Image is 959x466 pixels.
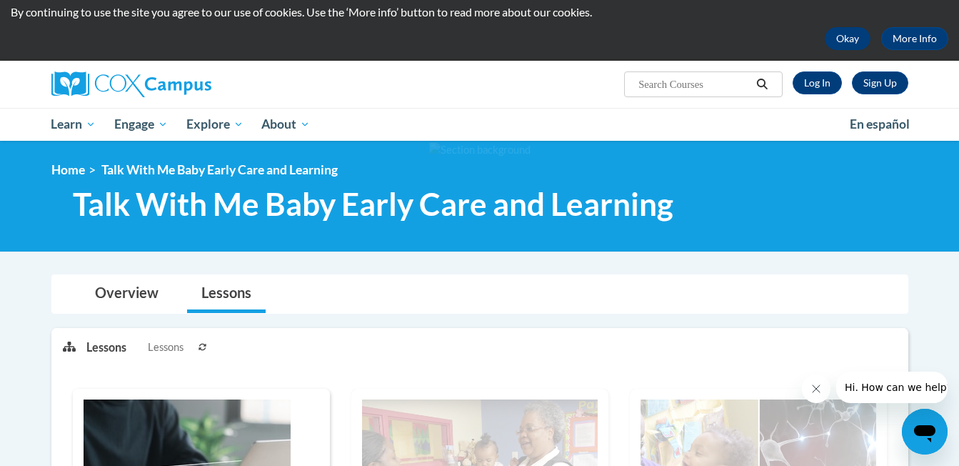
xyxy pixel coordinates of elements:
[86,339,126,355] p: Lessons
[852,71,908,94] a: Register
[51,162,85,177] a: Home
[836,372,948,403] iframe: Message from company
[177,108,253,141] a: Explore
[101,162,338,177] span: Talk With Me Baby Early Care and Learning
[751,76,773,93] button: Search
[881,27,948,50] a: More Info
[105,108,177,141] a: Engage
[840,109,919,139] a: En español
[429,142,531,158] img: Section background
[114,116,168,133] span: Engage
[51,71,323,97] a: Cox Campus
[186,116,243,133] span: Explore
[51,116,96,133] span: Learn
[11,4,948,20] p: By continuing to use the site you agree to our use of cookies. Use the ‘More info’ button to read...
[81,275,173,313] a: Overview
[802,375,830,403] iframe: Close message
[51,71,211,97] img: Cox Campus
[793,71,842,94] a: Log In
[9,10,116,21] span: Hi. How can we help?
[73,185,673,223] span: Talk With Me Baby Early Care and Learning
[252,108,319,141] a: About
[42,108,106,141] a: Learn
[148,339,184,355] span: Lessons
[261,116,310,133] span: About
[850,116,910,132] span: En español
[902,409,948,455] iframe: Button to launch messaging window
[825,27,870,50] button: Okay
[30,108,930,141] div: Main menu
[187,275,266,313] a: Lessons
[637,76,751,93] input: Search Courses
